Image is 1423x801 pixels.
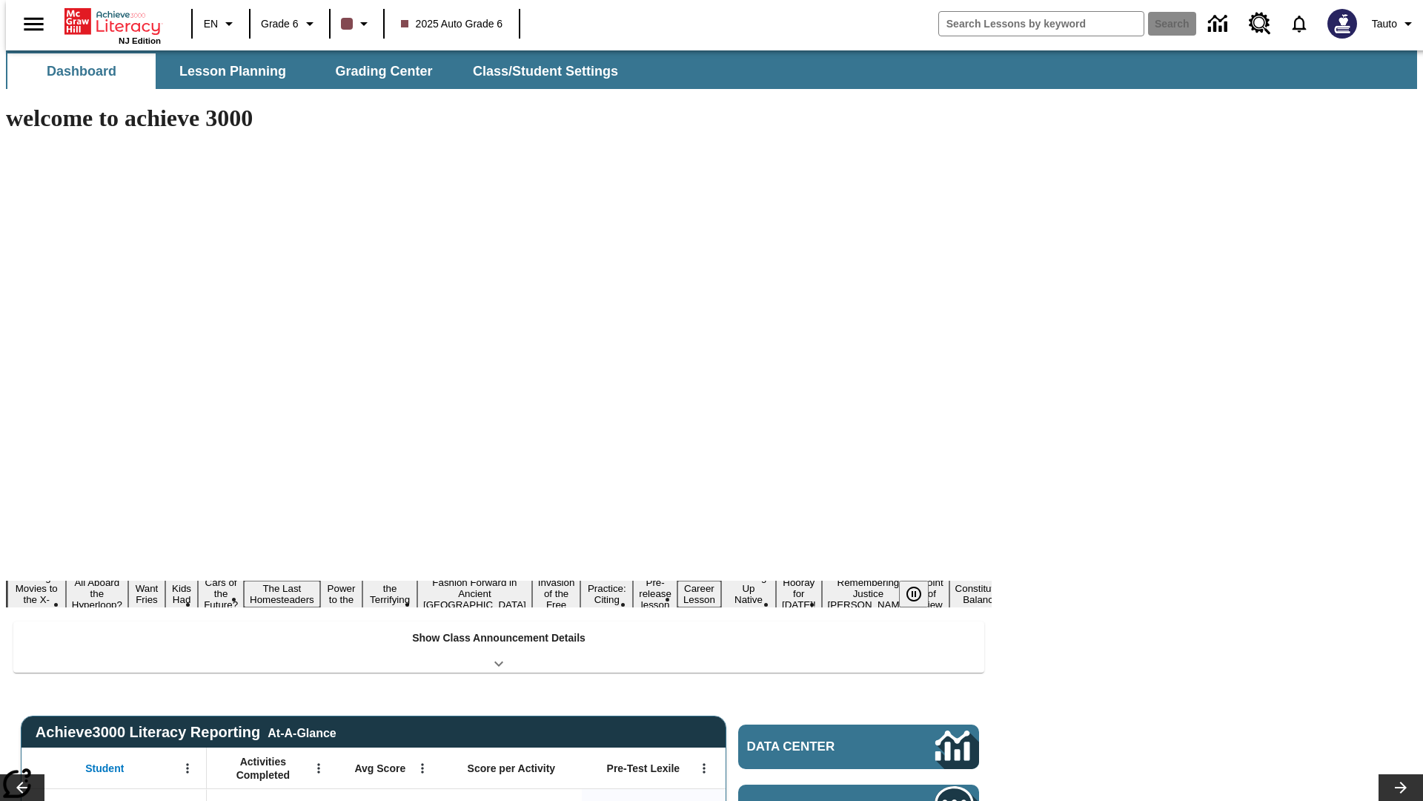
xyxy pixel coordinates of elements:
button: Slide 3 Do You Want Fries With That? [128,558,165,630]
button: Slide 5 Cars of the Future? [198,575,244,613]
span: Data Center [747,739,886,754]
span: Score per Activity [468,762,556,775]
button: Slide 13 Career Lesson [677,581,721,607]
button: Grading Center [310,53,458,89]
button: Select a new avatar [1318,4,1366,43]
button: Grade: Grade 6, Select a grade [255,10,325,37]
button: Slide 10 The Invasion of the Free CD [532,564,581,624]
a: Resource Center, Will open in new tab [1240,4,1280,44]
button: Open Menu [176,757,199,779]
button: Slide 16 Remembering Justice O'Connor [822,575,915,613]
button: Slide 15 Hooray for Constitution Day! [776,575,822,613]
button: Profile/Settings [1366,10,1423,37]
span: Student [85,762,124,775]
img: Avatar [1327,9,1357,39]
button: Slide 12 Pre-release lesson [633,575,677,613]
span: Avg Score [354,762,405,775]
div: SubNavbar [6,50,1417,89]
button: Slide 9 Fashion Forward in Ancient Rome [417,575,532,613]
span: Pre-Test Lexile [607,762,680,775]
button: Slide 8 Attack of the Terrifying Tomatoes [362,570,417,619]
a: Data Center [738,725,979,769]
a: Data Center [1199,4,1240,44]
button: Class/Student Settings [461,53,630,89]
button: Slide 1 Taking Movies to the X-Dimension [7,570,66,619]
span: NJ Edition [119,36,161,45]
div: At-A-Glance [268,724,336,740]
button: Slide 4 Dirty Jobs Kids Had To Do [165,558,198,630]
button: Slide 18 The Constitution's Balancing Act [949,570,1021,619]
button: Lesson Planning [159,53,307,89]
button: Open Menu [411,757,434,779]
button: Class color is dark brown. Change class color [335,10,379,37]
span: 2025 Auto Grade 6 [401,16,503,32]
p: Show Class Announcement Details [412,630,586,646]
div: Pause [899,581,943,607]
button: Open Menu [693,757,715,779]
button: Slide 14 Cooking Up Native Traditions [721,570,776,619]
button: Open side menu [12,2,56,46]
span: EN [204,16,218,32]
span: Grade 6 [261,16,299,32]
button: Pause [899,581,929,607]
div: Home [64,5,161,45]
button: Slide 6 The Last Homesteaders [244,581,320,607]
span: Achieve3000 Literacy Reporting [36,724,336,741]
button: Lesson carousel, Next [1379,774,1423,801]
div: SubNavbar [6,53,631,89]
button: Language: EN, Select a language [197,10,245,37]
button: Slide 2 All Aboard the Hyperloop? [66,575,128,613]
button: Dashboard [7,53,156,89]
a: Home [64,7,161,36]
button: Open Menu [308,757,330,779]
button: Slide 7 Solar Power to the People [320,570,363,619]
span: Tauto [1372,16,1397,32]
h1: welcome to achieve 3000 [6,105,992,132]
a: Notifications [1280,4,1318,43]
input: search field [939,12,1144,36]
div: Show Class Announcement Details [13,622,984,673]
span: Activities Completed [214,755,312,782]
button: Slide 11 Mixed Practice: Citing Evidence [580,570,633,619]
